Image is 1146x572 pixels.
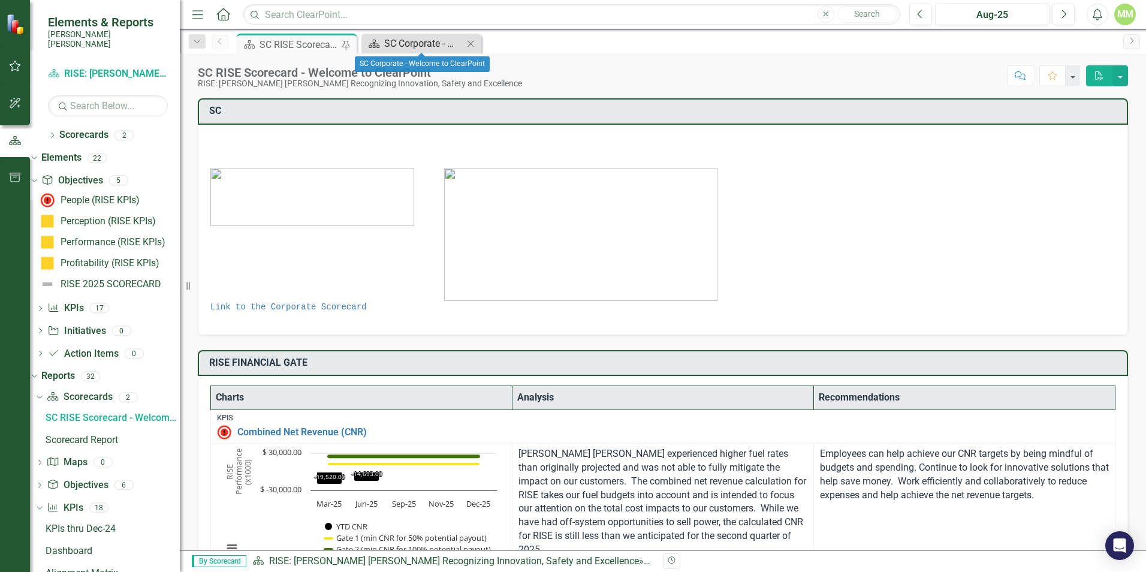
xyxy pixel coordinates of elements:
[37,233,165,252] a: Performance (RISE KPIs)
[61,195,140,206] div: People (RISE KPIs)
[47,456,87,469] a: Maps
[352,469,382,478] text: -14,693.00
[217,447,503,567] svg: Interactive chart
[837,6,897,23] button: Search
[939,8,1045,22] div: Aug-25
[5,13,28,35] img: ClearPoint Strategy
[47,501,83,515] a: KPIs
[192,555,246,567] span: By Scorecard
[354,472,379,481] path: Jun-25, -14,693. YTD CNR .
[1105,531,1134,560] div: Open Intercom Messenger
[37,191,140,210] a: People (RISE KPIs)
[935,4,1050,25] button: Aug-25
[355,56,490,72] div: SC Corporate - Welcome to ClearPoint
[325,544,492,555] button: Show Gate 2 (min CNR for 100% potential payout)
[325,521,369,532] button: Show YTD CNR
[48,67,168,81] a: RISE: [PERSON_NAME] [PERSON_NAME] Recognizing Innovation, Safety and Excellence
[40,277,55,291] img: Not Defined
[40,193,55,207] img: High Alert
[114,130,134,140] div: 2
[317,472,342,484] path: Mar-25, -19,520. YTD CNR .
[61,216,156,227] div: Perception (RISE KPIs)
[48,29,168,49] small: [PERSON_NAME] [PERSON_NAME]
[89,502,108,513] div: 18
[46,413,180,423] div: SC RISE Scorecard - Welcome to ClearPoint
[325,532,487,543] button: Show Gate 1 (min CNR for 50% potential payout)
[444,168,717,301] img: mceclip0%20v2.jpg
[47,302,83,315] a: KPIs
[41,151,82,165] a: Elements
[43,430,180,450] a: Scorecard Report
[327,462,481,466] g: Gate 1 (min CNR for 50% potential payout), series 2 of 3. Line with 5 data points.
[37,275,161,294] a: RISE 2025 SCORECARD
[263,447,301,457] text: $ 30,000.00
[47,324,105,338] a: Initiatives
[466,498,490,509] text: Dec-25
[61,258,159,269] div: Profitability (RISE KPIs)
[252,555,654,568] div: »
[315,472,345,481] text: -19,520.00
[81,371,100,381] div: 32
[217,447,506,567] div: Chart. Highcharts interactive chart.
[243,4,900,25] input: Search ClearPoint...
[354,498,378,509] text: Jun-25
[40,235,55,249] img: Caution
[48,95,168,116] input: Search Below...
[43,408,180,428] a: SC RISE Scorecard - Welcome to ClearPoint
[429,498,454,509] text: Nov-25
[198,66,522,79] div: SC RISE Scorecard - Welcome to ClearPoint
[316,498,342,509] text: Mar-25
[109,176,128,186] div: 5
[260,484,301,495] text: $ -30,000.00
[237,427,1109,438] a: Combined Net Revenue (CNR)
[46,435,180,445] div: Scorecard Report
[61,279,161,290] div: RISE 2025 SCORECARD
[198,79,522,88] div: RISE: [PERSON_NAME] [PERSON_NAME] Recognizing Innovation, Safety and Excellence
[260,37,339,52] div: SC RISE Scorecard - Welcome to ClearPoint
[209,106,1121,116] h3: SC
[854,9,880,19] span: Search
[43,519,180,538] a: KPIs thru Dec-24
[47,390,112,404] a: Scorecards
[224,449,253,495] text: RISE Performance (x1000)
[114,480,134,490] div: 6
[41,369,75,383] a: Reports
[820,447,1109,502] p: Employees can help achieve our CNR targets by being mindful of budgets and spending. Continue to ...
[327,454,481,459] g: Gate 2 (min CNR for 100% potential payout), series 3 of 3. Line with 5 data points.
[46,546,180,556] div: Dashboard
[61,237,165,248] div: Performance (RISE KPIs)
[40,256,55,270] img: Caution
[209,357,1121,368] h3: RISE FINANCIAL GATE
[59,128,108,142] a: Scorecards
[224,540,240,557] button: View chart menu, Chart
[47,347,118,361] a: Action Items
[210,302,366,312] a: Link to the Corporate Scorecard
[518,448,806,555] span: [PERSON_NAME] [PERSON_NAME] experienced higher fuel rates than originally projected and was not a...
[269,555,639,567] a: RISE: [PERSON_NAME] [PERSON_NAME] Recognizing Innovation, Safety and Excellence
[40,214,55,228] img: Caution
[47,478,108,492] a: Objectives
[217,414,1109,422] div: KPIs
[125,348,144,359] div: 0
[217,425,231,439] img: Not Meeting Target
[119,392,138,402] div: 2
[392,498,416,509] text: Sep-25
[37,212,156,231] a: Perception (RISE KPIs)
[37,254,159,273] a: Profitability (RISE KPIs)
[43,541,180,561] a: Dashboard
[48,15,168,29] span: Elements & Reports
[88,153,107,163] div: 22
[46,523,180,534] div: KPIs thru Dec-24
[384,36,463,51] div: SC Corporate - Welcome to ClearPoint
[94,457,113,468] div: 0
[364,36,463,51] a: SC Corporate - Welcome to ClearPoint
[41,174,102,188] a: Objectives
[112,326,131,336] div: 0
[1114,4,1136,25] button: MM
[90,303,109,314] div: 17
